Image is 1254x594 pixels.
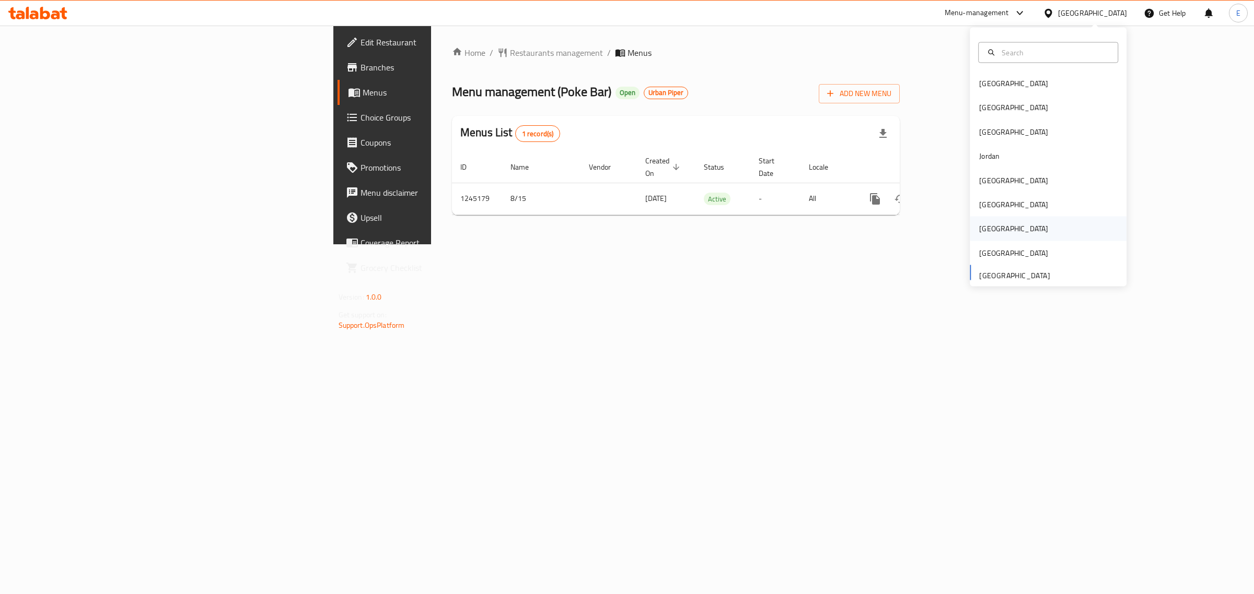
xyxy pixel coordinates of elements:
[338,80,543,105] a: Menus
[979,174,1048,186] div: [GEOGRAPHIC_DATA]
[945,7,1009,19] div: Menu-management
[338,180,543,205] a: Menu disclaimer
[809,161,842,173] span: Locale
[1058,7,1127,19] div: [GEOGRAPHIC_DATA]
[979,223,1048,234] div: [GEOGRAPHIC_DATA]
[628,46,652,59] span: Menus
[979,199,1048,210] div: [GEOGRAPHIC_DATA]
[979,150,1000,162] div: Jordan
[515,125,561,142] div: Total records count
[361,111,535,124] span: Choice Groups
[616,88,640,97] span: Open
[361,236,535,249] span: Coverage Report
[607,46,611,59] li: /
[338,205,543,230] a: Upsell
[979,126,1048,137] div: [GEOGRAPHIC_DATA]
[704,161,738,173] span: Status
[510,46,603,59] span: Restaurants management
[460,125,560,142] h2: Menus List
[452,46,900,59] nav: breadcrumb
[338,30,543,55] a: Edit Restaurant
[338,130,543,155] a: Coupons
[338,255,543,280] a: Grocery Checklist
[460,161,480,173] span: ID
[497,46,603,59] a: Restaurants management
[1236,7,1240,19] span: E
[750,183,800,215] td: -
[759,155,788,180] span: Start Date
[863,186,888,211] button: more
[361,211,535,224] span: Upsell
[979,78,1048,89] div: [GEOGRAPHIC_DATA]
[800,183,854,215] td: All
[339,308,387,322] span: Get support on:
[589,161,624,173] span: Vendor
[979,102,1048,113] div: [GEOGRAPHIC_DATA]
[870,121,896,146] div: Export file
[827,87,891,100] span: Add New Menu
[854,151,971,183] th: Actions
[361,36,535,49] span: Edit Restaurant
[338,105,543,130] a: Choice Groups
[704,193,730,205] span: Active
[645,192,667,205] span: [DATE]
[616,87,640,99] div: Open
[338,155,543,180] a: Promotions
[645,155,683,180] span: Created On
[516,129,560,139] span: 1 record(s)
[361,161,535,174] span: Promotions
[819,84,900,103] button: Add New Menu
[361,61,535,74] span: Branches
[338,55,543,80] a: Branches
[339,318,405,332] a: Support.OpsPlatform
[361,136,535,149] span: Coupons
[363,86,535,99] span: Menus
[644,88,688,97] span: Urban Piper
[452,151,971,215] table: enhanced table
[339,290,364,304] span: Version:
[338,230,543,255] a: Coverage Report
[361,186,535,199] span: Menu disclaimer
[888,186,913,211] button: Change Status
[997,46,1111,58] input: Search
[366,290,382,304] span: 1.0.0
[361,262,535,274] span: Grocery Checklist
[979,247,1048,258] div: [GEOGRAPHIC_DATA]
[510,161,542,173] span: Name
